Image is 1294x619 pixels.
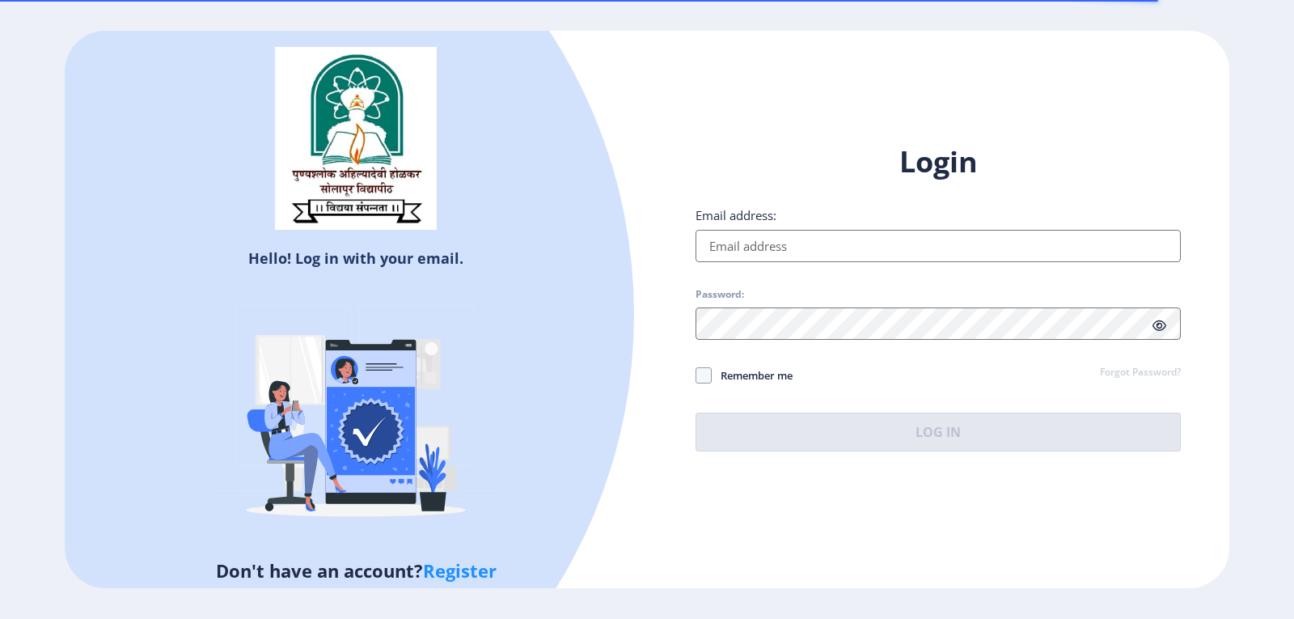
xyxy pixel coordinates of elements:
input: Email address [696,230,1181,262]
a: Forgot Password? [1100,366,1181,380]
h1: Login [696,142,1181,181]
label: Password: [696,288,744,301]
button: Log In [696,413,1181,452]
img: sulogo.png [275,47,437,230]
span: Remember me [712,366,793,385]
a: Register [423,558,497,583]
h5: Don't have an account? [77,558,635,583]
label: Email address: [696,207,776,223]
img: Verified-rafiki.svg [214,274,497,558]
